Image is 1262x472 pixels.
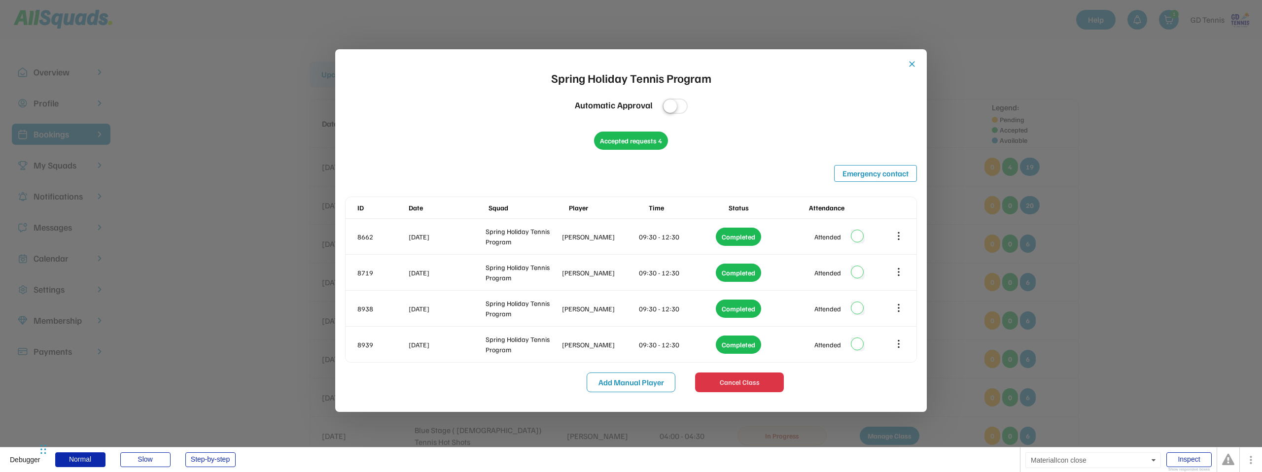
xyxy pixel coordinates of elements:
div: Attended [814,268,841,278]
div: Attended [814,232,841,242]
div: 8938 [357,303,407,314]
div: 09:30 - 12:30 [639,268,714,278]
div: Completed [716,336,761,354]
div: Accepted requests 4 [594,132,668,150]
div: [DATE] [409,268,484,278]
div: Completed [716,264,761,282]
div: Attended [814,303,841,314]
div: Automatic Approval [575,99,653,112]
div: Spring Holiday Tennis Program [486,262,561,283]
div: Spring Holiday Tennis Program [551,69,711,87]
div: 8719 [357,268,407,278]
div: [DATE] [409,339,484,350]
div: Completed [716,300,761,318]
button: Cancel Class [695,372,784,392]
div: Player [569,202,647,213]
div: Completed [716,228,761,246]
div: Squad [489,202,566,213]
div: Date [409,202,487,213]
div: 09:30 - 12:30 [639,339,714,350]
div: Slow [120,452,171,467]
div: 8662 [357,232,407,242]
div: Spring Holiday Tennis Program [486,226,561,247]
button: close [907,59,917,69]
div: ID [357,202,407,213]
div: Status [729,202,806,213]
div: [PERSON_NAME] [562,232,637,242]
div: [PERSON_NAME] [562,339,637,350]
div: Time [649,202,727,213]
div: [DATE] [409,232,484,242]
button: Emergency contact [834,165,917,182]
button: Add Manual Player [587,372,675,392]
div: Spring Holiday Tennis Program [486,298,561,319]
div: Attended [814,339,841,350]
div: [PERSON_NAME] [562,268,637,278]
div: Attendance [809,202,887,213]
div: MaterialIcon close [1025,452,1161,468]
div: Show responsive boxes [1166,468,1212,472]
div: Normal [55,452,105,467]
div: 09:30 - 12:30 [639,303,714,314]
div: [DATE] [409,303,484,314]
div: [PERSON_NAME] [562,303,637,314]
div: Spring Holiday Tennis Program [486,334,561,355]
div: Inspect [1166,452,1212,467]
div: 8939 [357,339,407,350]
div: Step-by-step [185,452,236,467]
div: 09:30 - 12:30 [639,232,714,242]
